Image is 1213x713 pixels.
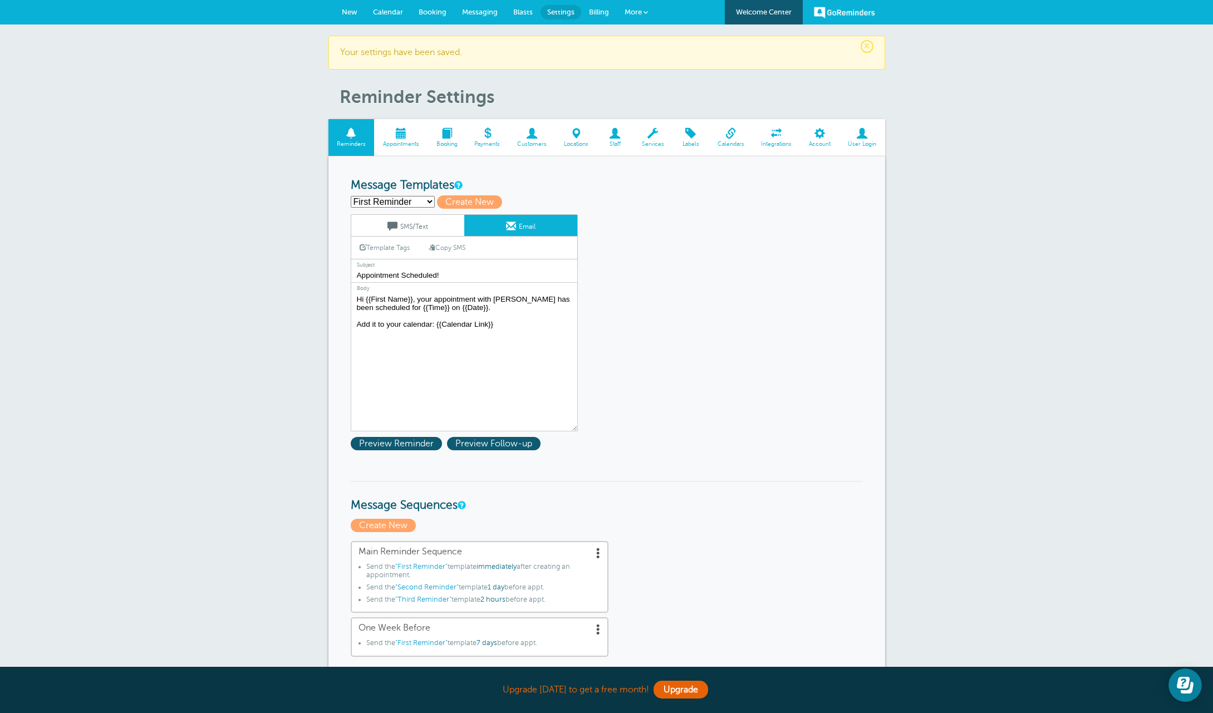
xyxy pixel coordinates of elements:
[714,141,747,147] span: Calendars
[447,439,543,449] a: Preview Follow-up
[342,8,357,16] span: New
[477,639,497,647] span: 7 days
[373,8,403,16] span: Calendar
[541,5,581,19] a: Settings
[351,259,578,269] label: Subject
[366,596,601,608] li: Send the template before appt.
[801,119,839,156] a: Account
[351,439,447,449] a: Preview Reminder
[351,179,863,193] h3: Message Templates
[351,437,442,450] span: Preview Reminder
[395,596,451,603] span: "Third Reminder"
[395,583,459,591] span: "Second Reminder"
[477,563,517,571] span: immediately
[602,141,627,147] span: Staff
[597,119,633,156] a: Staff
[395,563,448,571] span: "First Reminder"
[351,237,418,258] a: Template Tags
[433,141,460,147] span: Booking
[547,8,574,16] span: Settings
[359,547,601,557] span: Main Reminder Sequence
[678,141,703,147] span: Labels
[351,541,608,613] a: Main Reminder Sequence Send the"First Reminder"templateimmediatelyafter creating an appointment.S...
[639,141,667,147] span: Services
[351,283,578,292] label: Body
[466,119,509,156] a: Payments
[561,141,592,147] span: Locations
[334,141,369,147] span: Reminders
[462,8,498,16] span: Messaging
[374,119,428,156] a: Appointments
[366,583,601,596] li: Send the template before appt.
[672,119,709,156] a: Labels
[709,119,753,156] a: Calendars
[861,40,873,53] span: ×
[845,141,880,147] span: User Login
[1168,668,1202,702] iframe: Resource center
[328,678,885,702] div: Upgrade [DATE] to get a free month!
[839,119,885,156] a: User Login
[625,8,642,16] span: More
[351,481,863,513] h3: Message Sequences
[514,141,550,147] span: Customers
[509,119,556,156] a: Customers
[351,617,608,657] a: One Week Before Send the"First Reminder"template7 daysbefore appt.
[464,215,577,236] a: Email
[806,141,834,147] span: Account
[351,292,578,431] textarea: Hi {{First Name}}, your appointment with [PERSON_NAME] has been scheduled for {{Time}} on {{Date}...
[589,8,609,16] span: Billing
[366,563,601,583] li: Send the template after creating an appointment.
[472,141,503,147] span: Payments
[758,141,795,147] span: Integrations
[437,195,502,209] span: Create New
[380,141,422,147] span: Appointments
[428,119,466,156] a: Booking
[458,501,464,509] a: Message Sequences allow you to setup multiple reminder schedules that can use different Message T...
[340,47,873,58] p: Your settings have been saved.
[351,520,419,530] a: Create New
[340,86,885,107] h1: Reminder Settings
[419,8,446,16] span: Booking
[437,197,507,207] a: Create New
[395,639,448,647] span: "First Reminder"
[753,119,801,156] a: Integrations
[454,181,461,189] a: This is the wording for your reminder and follow-up messages. You can create multiple templates i...
[556,119,597,156] a: Locations
[513,8,533,16] span: Blasts
[359,623,601,633] span: One Week Before
[488,583,504,591] span: 1 day
[366,639,601,651] li: Send the template before appt.
[480,596,505,603] span: 2 hours
[633,119,672,156] a: Services
[351,215,464,236] a: SMS/Text
[351,519,416,532] span: Create New
[654,681,708,699] a: Upgrade
[447,437,541,450] span: Preview Follow-up
[420,237,474,258] a: Copy SMS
